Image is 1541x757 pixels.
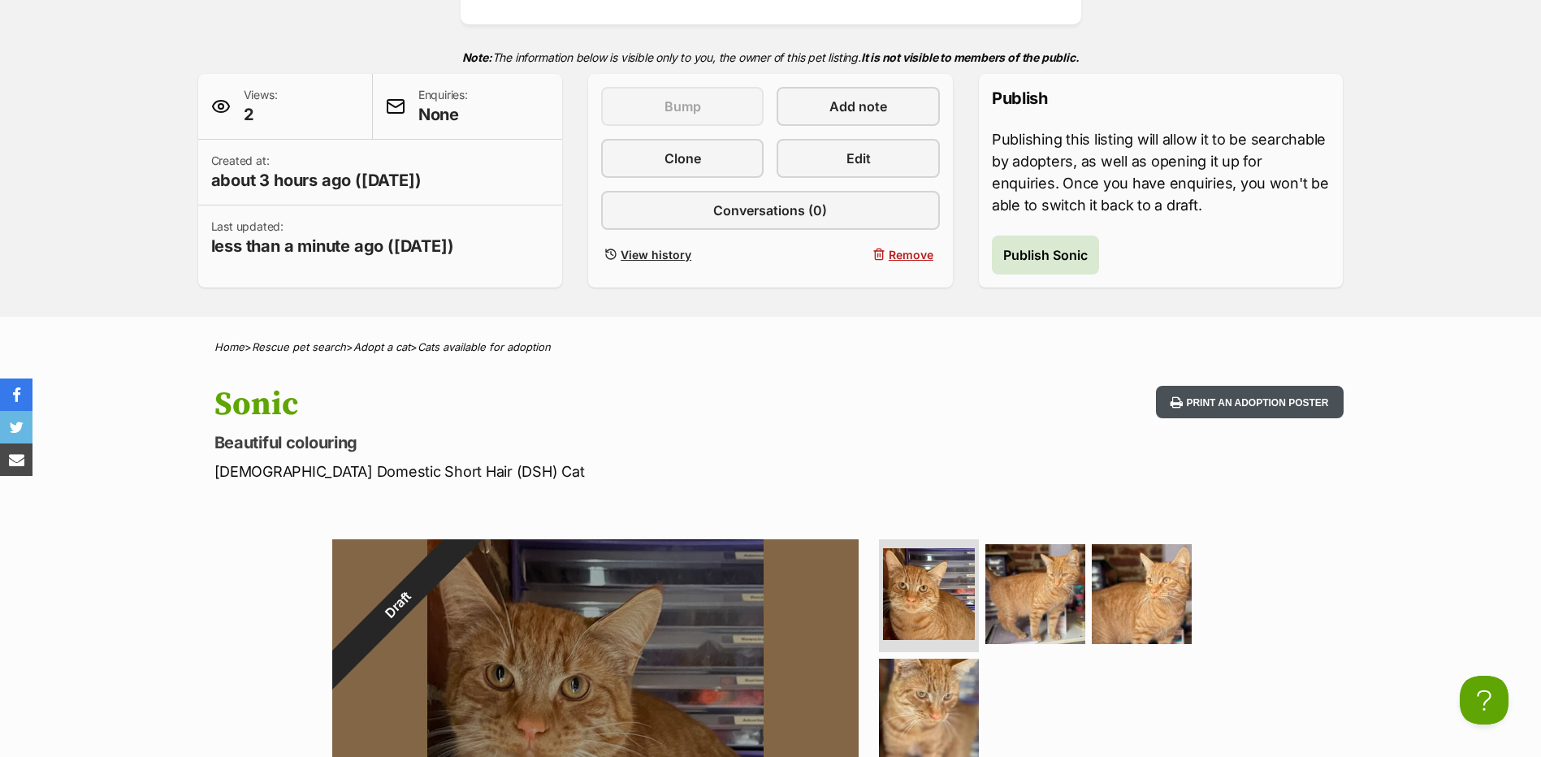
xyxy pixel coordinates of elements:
a: Cats available for adoption [418,340,551,353]
a: Add note [777,87,939,126]
p: Last updated: [211,218,454,257]
a: Clone [601,139,764,178]
p: The information below is visible only to you, the owner of this pet listing. [198,41,1344,74]
img: Photo of Sonic [883,548,975,640]
p: Enquiries: [418,87,468,126]
p: Created at: [211,153,422,192]
p: Views: [244,87,278,126]
span: Publish Sonic [1003,245,1088,265]
a: Edit [777,139,939,178]
a: Adopt a cat [353,340,410,353]
button: Bump [601,87,764,126]
button: Publish Sonic [992,236,1099,275]
span: None [418,103,468,126]
span: 2 [244,103,278,126]
a: Rescue pet search [252,340,346,353]
a: Conversations (0) [601,191,940,230]
span: Conversations (0) [713,201,827,220]
p: Publishing this listing will allow it to be searchable by adopters, as well as opening it up for ... [992,128,1331,216]
p: Publish [992,87,1331,110]
span: Edit [846,149,871,168]
span: less than a minute ago ([DATE]) [211,235,454,257]
img: Photo of Sonic [985,544,1085,644]
span: View history [621,246,691,263]
p: [DEMOGRAPHIC_DATA] Domestic Short Hair (DSH) Cat [214,461,902,482]
button: Remove [777,243,939,266]
span: Clone [664,149,701,168]
strong: It is not visible to members of the public. [861,50,1080,64]
a: Home [214,340,245,353]
img: Photo of Sonic [1092,544,1192,644]
span: Add note [829,97,887,116]
p: Beautiful colouring [214,431,902,454]
iframe: Help Scout Beacon - Open [1460,676,1509,725]
div: Draft [295,502,500,707]
a: View history [601,243,764,266]
span: Bump [664,97,701,116]
h1: Sonic [214,386,902,423]
span: Remove [889,246,933,263]
div: > > > [174,341,1368,353]
span: about 3 hours ago ([DATE]) [211,169,422,192]
strong: Note: [462,50,492,64]
button: Print an adoption poster [1156,386,1343,419]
